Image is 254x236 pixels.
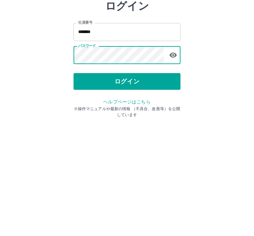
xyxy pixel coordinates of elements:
a: ヘルプページはこちら [103,142,150,147]
label: 社員番号 [78,62,92,67]
button: ログイン [74,115,180,132]
h2: ログイン [105,42,149,55]
label: パスワード [78,86,96,91]
p: ※操作マニュアルや最新の情報 （不具合、改善等）を公開しています [74,148,180,160]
